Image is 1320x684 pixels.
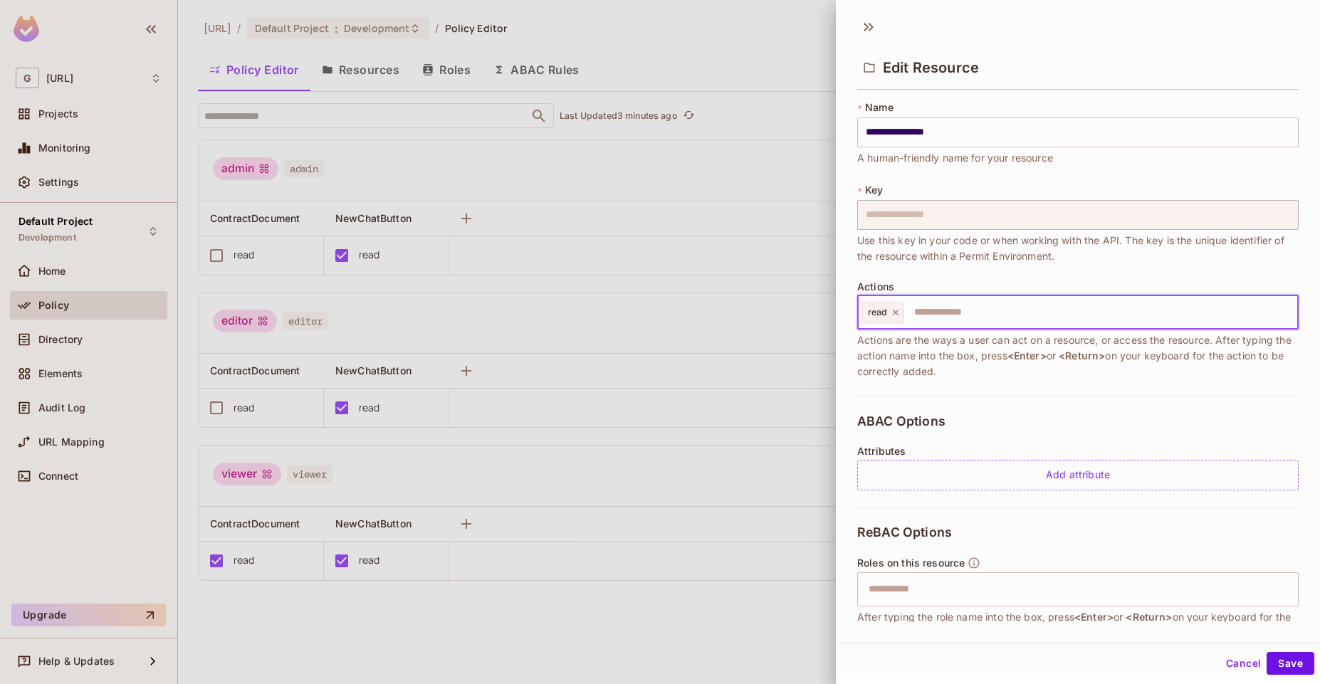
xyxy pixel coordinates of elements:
[1267,652,1314,675] button: Save
[1126,611,1172,623] span: <Return>
[1059,349,1105,362] span: <Return>
[857,557,965,569] span: Roles on this resource
[857,150,1053,166] span: A human-friendly name for your resource
[865,102,894,113] span: Name
[857,525,952,540] span: ReBAC Options
[857,446,906,457] span: Attributes
[1074,611,1114,623] span: <Enter>
[857,609,1299,641] span: After typing the role name into the box, press or on your keyboard for the role to be correctly a...
[861,302,904,323] div: read
[883,59,979,76] span: Edit Resource
[857,460,1299,490] div: Add attribute
[857,332,1299,379] span: Actions are the ways a user can act on a resource, or access the resource. After typing the actio...
[857,281,894,293] span: Actions
[865,184,883,196] span: Key
[857,414,946,428] span: ABAC Options
[868,307,888,318] span: read
[857,233,1299,264] span: Use this key in your code or when working with the API. The key is the unique identifier of the r...
[1007,349,1047,362] span: <Enter>
[1220,652,1267,675] button: Cancel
